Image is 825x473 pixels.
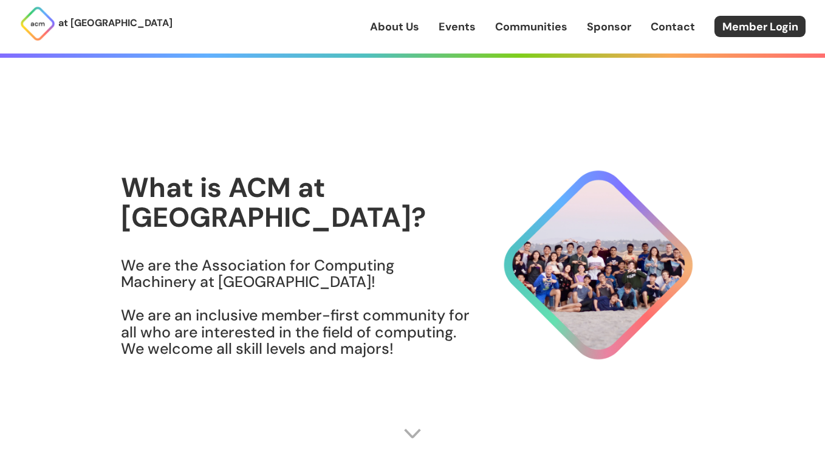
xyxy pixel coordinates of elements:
a: at [GEOGRAPHIC_DATA] [19,5,173,42]
a: About Us [370,19,419,35]
a: Member Login [714,16,806,37]
a: Sponsor [587,19,631,35]
img: ACM Logo [19,5,56,42]
h3: We are the Association for Computing Machinery at [GEOGRAPHIC_DATA]! We are an inclusive member-f... [121,257,471,357]
a: Communities [495,19,567,35]
h1: What is ACM at [GEOGRAPHIC_DATA]? [121,173,471,233]
img: About Hero Image [471,159,704,371]
p: at [GEOGRAPHIC_DATA] [58,15,173,31]
a: Contact [651,19,695,35]
a: Events [439,19,476,35]
img: Scroll Arrow [403,424,422,443]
